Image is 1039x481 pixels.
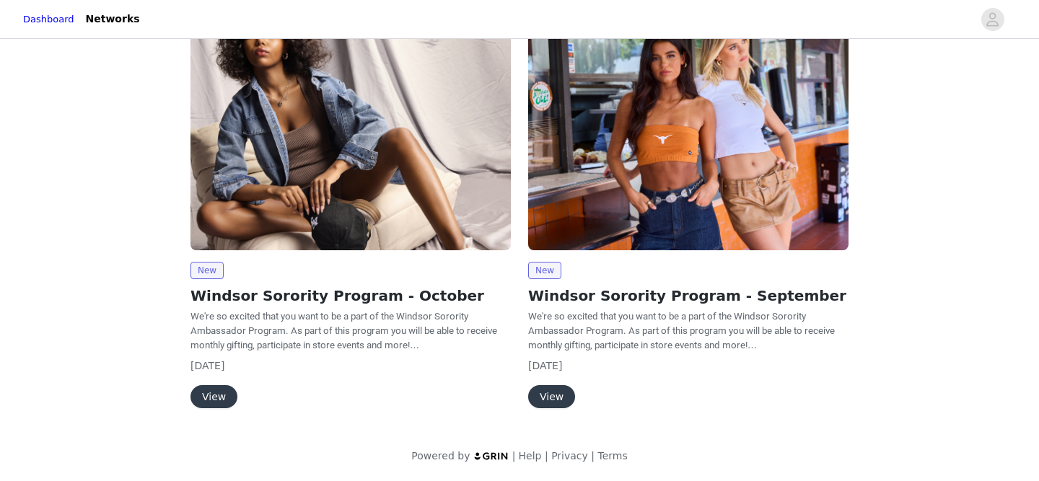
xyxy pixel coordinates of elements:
span: We're so excited that you want to be a part of the Windsor Sorority Ambassador Program. As part o... [190,311,497,350]
span: New [528,262,561,279]
span: | [512,450,516,462]
img: Windsor [190,10,511,250]
a: Terms [597,450,627,462]
a: Dashboard [23,12,74,27]
span: [DATE] [190,360,224,371]
a: View [528,392,575,402]
span: Powered by [411,450,470,462]
a: Networks [77,3,149,35]
a: Privacy [551,450,588,462]
button: View [528,385,575,408]
span: [DATE] [528,360,562,371]
span: We're so excited that you want to be a part of the Windsor Sorority Ambassador Program. As part o... [528,311,835,350]
img: Windsor [528,10,849,250]
span: | [545,450,548,462]
span: New [190,262,224,279]
img: logo [473,451,509,461]
div: avatar [986,8,999,31]
a: View [190,392,237,402]
button: View [190,385,237,408]
span: | [591,450,595,462]
a: Help [519,450,542,462]
h2: Windsor Sorority Program - October [190,285,511,306]
h2: Windsor Sorority Program - September [528,285,849,306]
